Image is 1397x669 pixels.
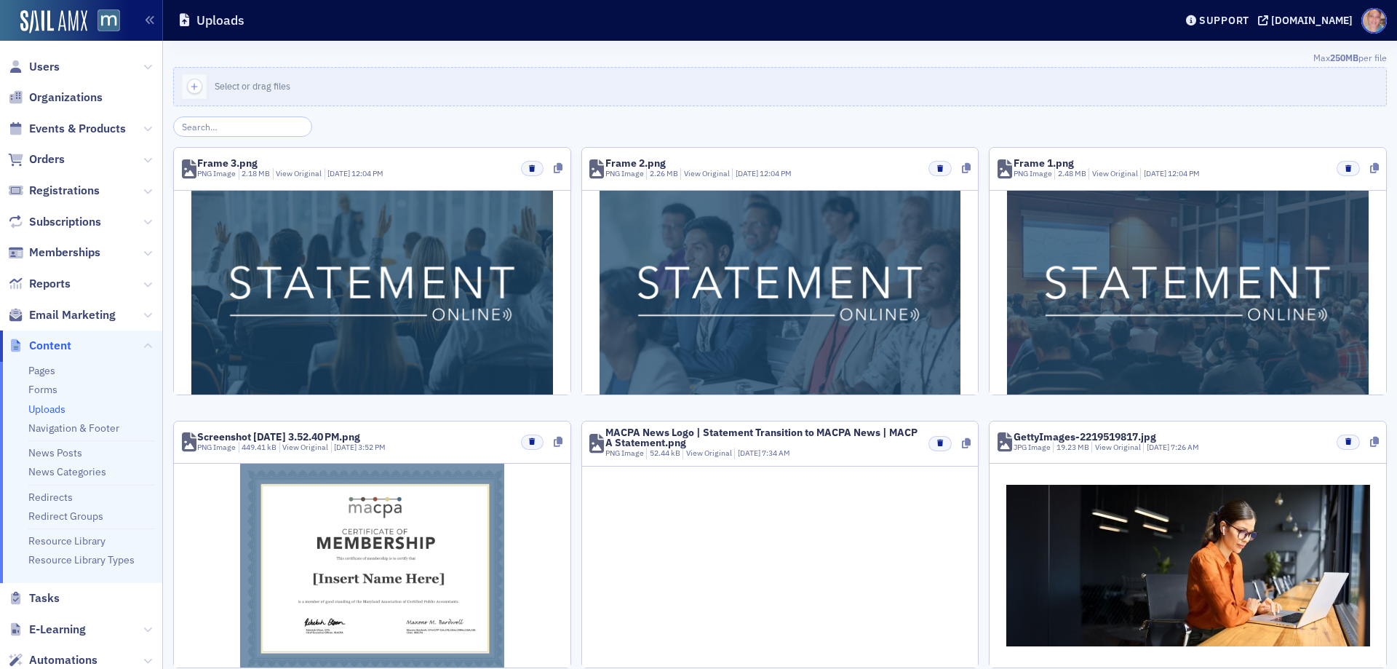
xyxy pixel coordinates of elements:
a: Registrations [8,183,100,199]
div: 2.26 MB [646,168,678,180]
button: [DOMAIN_NAME] [1258,15,1358,25]
span: [DATE] [1144,168,1168,178]
a: Resource Library Types [28,553,135,566]
span: [DATE] [1147,442,1171,452]
img: SailAMX [97,9,120,32]
span: Orders [29,151,65,167]
h1: Uploads [196,12,244,29]
input: Search… [173,116,312,137]
span: Profile [1361,8,1387,33]
div: 19.23 MB [1053,442,1089,454]
div: 449.41 kB [239,442,277,454]
a: Navigation & Footer [28,421,119,435]
span: 250MB [1330,52,1358,63]
div: [DOMAIN_NAME] [1271,14,1353,27]
span: Registrations [29,183,100,199]
span: 12:04 PM [351,168,383,178]
div: Support [1199,14,1249,27]
div: PNG Image [605,168,644,180]
a: View Homepage [87,9,120,34]
span: Reports [29,276,71,292]
a: E-Learning [8,622,86,638]
div: PNG Image [197,442,236,454]
div: Max per file [173,51,1387,67]
a: Content [8,338,71,354]
a: Email Marketing [8,307,116,323]
span: Memberships [29,245,100,261]
div: PNG Image [1014,168,1052,180]
button: Select or drag files [173,67,1387,106]
span: Content [29,338,71,354]
span: Users [29,59,60,75]
span: 7:34 AM [762,448,790,458]
a: View Original [686,448,732,458]
a: Redirects [28,491,73,504]
div: JPG Image [1014,442,1051,454]
div: PNG Image [197,168,236,180]
div: Frame 1.png [1014,158,1074,168]
img: SailAMX [20,10,87,33]
a: Memberships [8,245,100,261]
span: Tasks [29,590,60,606]
span: Email Marketing [29,307,116,323]
a: Events & Products [8,121,126,137]
a: Redirect Groups [28,510,103,523]
div: 2.48 MB [1054,168,1086,180]
span: 12:04 PM [1168,168,1200,178]
a: Forms [28,383,57,396]
a: View Original [1092,168,1138,178]
span: [DATE] [327,168,351,178]
a: News Posts [28,446,82,459]
div: GettyImages-2219519817.jpg [1014,432,1156,442]
span: Events & Products [29,121,126,137]
span: 7:26 AM [1171,442,1199,452]
a: Organizations [8,90,103,106]
a: View Original [684,168,730,178]
a: Pages [28,364,55,377]
span: [DATE] [334,442,358,452]
span: [DATE] [738,448,762,458]
span: 12:04 PM [760,168,792,178]
a: Tasks [8,590,60,606]
div: MACPA News Logo | Statement Transition to MACPA News | MACPA Statement.png [605,427,918,448]
span: [DATE] [736,168,760,178]
span: Automations [29,652,97,668]
a: Resource Library [28,534,106,547]
span: Organizations [29,90,103,106]
a: View Original [282,442,328,452]
span: Subscriptions [29,214,101,230]
a: News Categories [28,465,106,478]
div: Frame 2.png [605,158,666,168]
div: 52.44 kB [646,448,680,459]
a: Orders [8,151,65,167]
div: PNG Image [605,448,644,459]
a: View Original [1095,442,1141,452]
span: E-Learning [29,622,86,638]
a: View Original [276,168,322,178]
span: Select or drag files [215,80,290,92]
div: Screenshot [DATE] 3.52.40 PM.png [197,432,360,442]
a: Reports [8,276,71,292]
a: Users [8,59,60,75]
div: 2.18 MB [239,168,271,180]
div: Frame 3.png [197,158,258,168]
a: Uploads [28,403,65,416]
span: 3:52 PM [358,442,386,452]
a: Subscriptions [8,214,101,230]
a: Automations [8,652,97,668]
